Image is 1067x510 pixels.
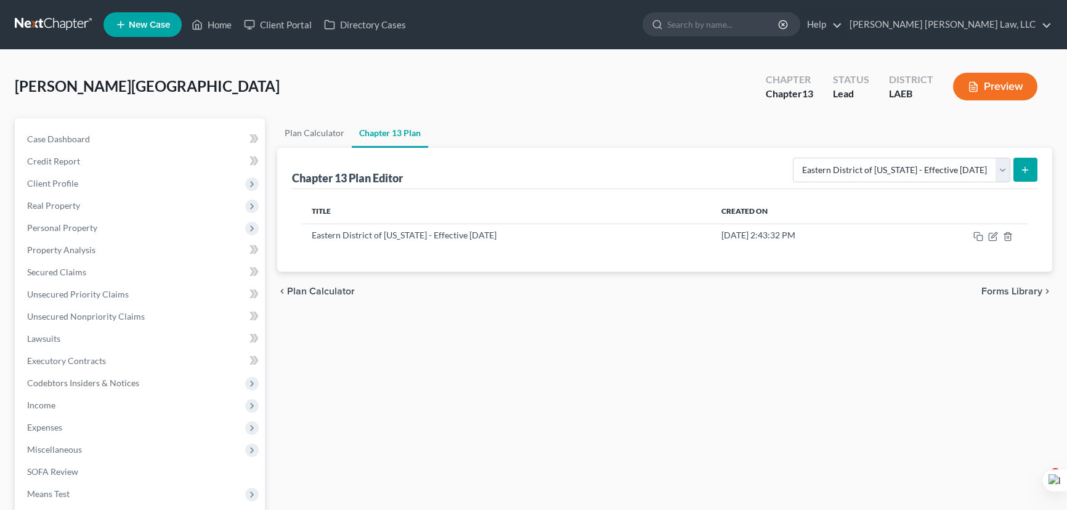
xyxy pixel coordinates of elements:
[17,150,265,172] a: Credit Report
[712,224,899,247] td: [DATE] 2:43:32 PM
[352,118,428,148] a: Chapter 13 Plan
[17,350,265,372] a: Executory Contracts
[27,400,55,410] span: Income
[27,466,78,477] span: SOFA Review
[302,224,712,247] td: Eastern District of [US_STATE] - Effective [DATE]
[766,73,813,87] div: Chapter
[801,14,842,36] a: Help
[17,461,265,483] a: SOFA Review
[27,267,86,277] span: Secured Claims
[712,199,899,224] th: Created On
[1042,286,1052,296] i: chevron_right
[27,488,70,499] span: Means Test
[287,286,355,296] span: Plan Calculator
[27,156,80,166] span: Credit Report
[1050,468,1060,478] span: 4
[17,239,265,261] a: Property Analysis
[953,73,1037,100] button: Preview
[27,444,82,455] span: Miscellaneous
[833,73,869,87] div: Status
[318,14,412,36] a: Directory Cases
[27,200,80,211] span: Real Property
[17,306,265,328] a: Unsecured Nonpriority Claims
[981,286,1042,296] span: Forms Library
[17,328,265,350] a: Lawsuits
[17,128,265,150] a: Case Dashboard
[981,286,1052,296] button: Forms Library chevron_right
[292,171,403,185] div: Chapter 13 Plan Editor
[1025,468,1055,498] iframe: Intercom live chat
[277,118,352,148] a: Plan Calculator
[889,73,933,87] div: District
[27,355,106,366] span: Executory Contracts
[277,286,287,296] i: chevron_left
[27,134,90,144] span: Case Dashboard
[27,333,60,344] span: Lawsuits
[277,286,355,296] button: chevron_left Plan Calculator
[129,20,170,30] span: New Case
[15,77,280,95] span: [PERSON_NAME][GEOGRAPHIC_DATA]
[667,13,780,36] input: Search by name...
[27,178,78,188] span: Client Profile
[802,87,813,99] span: 13
[27,422,62,432] span: Expenses
[238,14,318,36] a: Client Portal
[27,378,139,388] span: Codebtors Insiders & Notices
[889,87,933,101] div: LAEB
[17,283,265,306] a: Unsecured Priority Claims
[766,87,813,101] div: Chapter
[185,14,238,36] a: Home
[27,222,97,233] span: Personal Property
[302,199,712,224] th: Title
[27,245,95,255] span: Property Analysis
[833,87,869,101] div: Lead
[27,311,145,322] span: Unsecured Nonpriority Claims
[17,261,265,283] a: Secured Claims
[843,14,1052,36] a: [PERSON_NAME] [PERSON_NAME] Law, LLC
[27,289,129,299] span: Unsecured Priority Claims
